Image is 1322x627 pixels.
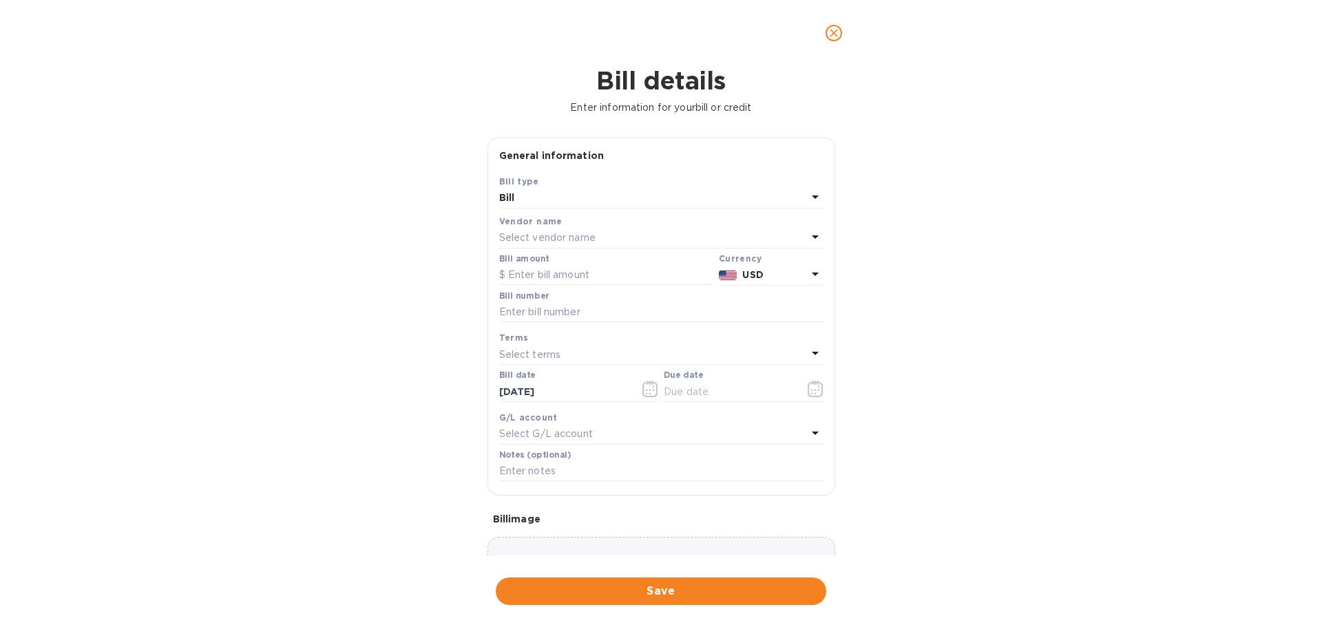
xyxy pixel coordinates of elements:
[499,150,605,161] b: General information
[499,192,515,203] b: Bill
[664,372,703,380] label: Due date
[499,381,629,402] input: Select date
[499,461,823,482] input: Enter notes
[499,302,823,323] input: Enter bill number
[719,270,737,280] img: USD
[11,100,1311,115] p: Enter information for your bill or credit
[496,577,826,605] button: Save
[499,372,536,380] label: Bill date
[499,332,529,343] b: Terms
[719,253,762,264] b: Currency
[499,292,549,300] label: Bill number
[11,66,1311,95] h1: Bill details
[499,255,549,263] label: Bill amount
[499,427,593,441] p: Select G/L account
[499,412,558,423] b: G/L account
[493,512,830,526] p: Bill image
[664,381,794,402] input: Due date
[507,583,815,599] span: Save
[499,216,563,226] b: Vendor name
[742,269,763,280] b: USD
[499,348,561,362] p: Select terms
[817,17,850,50] button: close
[499,451,571,459] label: Notes (optional)
[499,265,713,286] input: $ Enter bill amount
[499,176,539,187] b: Bill type
[499,231,596,245] p: Select vendor name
